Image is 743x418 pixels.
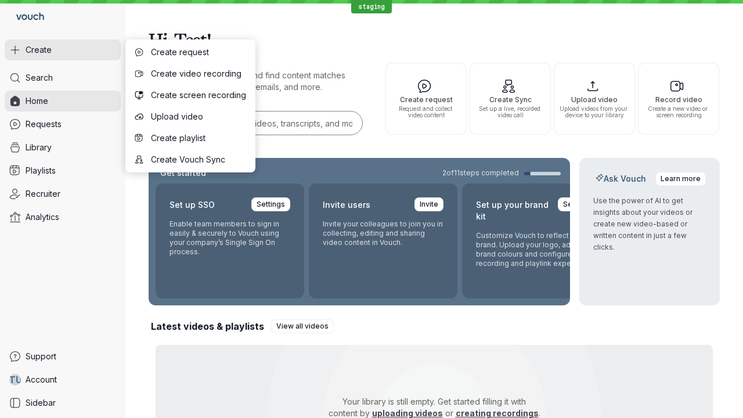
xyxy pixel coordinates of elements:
[5,160,121,181] a: Playlists
[26,397,56,409] span: Sidebar
[5,5,49,30] a: Go to homepage
[151,154,246,165] span: Create Vouch Sync
[442,168,561,178] a: 2of11steps completed
[26,72,53,84] span: Search
[643,96,714,103] span: Record video
[26,165,56,176] span: Playlists
[26,211,59,223] span: Analytics
[323,219,443,247] p: Invite your colleagues to join you in collecting, editing and sharing video content in Vouch.
[385,63,467,135] button: Create requestRequest and collect video content
[5,114,121,135] a: Requests
[151,111,246,122] span: Upload video
[414,197,443,211] a: Invite
[151,46,246,58] span: Create request
[420,199,438,210] span: Invite
[257,199,285,210] span: Settings
[149,23,720,56] h1: Hi, Test!
[128,106,253,127] button: Upload video
[128,42,253,63] button: Create request
[442,168,519,178] span: 2 of 11 steps completed
[643,106,714,118] span: Create a new video or screen recording
[475,106,546,118] span: Set up a live, recorded video call
[563,199,591,210] span: Settings
[559,96,630,103] span: Upload video
[26,95,48,107] span: Home
[593,195,706,253] p: Use the power of AI to get insights about your videos or create new video-based or written conten...
[26,351,56,362] span: Support
[476,197,551,224] h2: Set up your brand kit
[661,173,701,185] span: Learn more
[456,408,539,418] a: creating recordings
[128,149,253,170] button: Create Vouch Sync
[5,39,121,60] button: Create
[169,197,215,212] h2: Set up SSO
[128,85,253,106] button: Create screen recording
[26,142,52,153] span: Library
[26,118,62,130] span: Requests
[16,374,22,385] span: U
[5,183,121,204] a: Recruiter
[151,132,246,144] span: Create playlist
[151,68,246,80] span: Create video recording
[26,374,57,385] span: Account
[276,320,329,332] span: View all videos
[5,207,121,228] a: Analytics
[476,231,597,268] p: Customize Vouch to reflect your brand. Upload your logo, adjust brand colours and configure the r...
[5,137,121,158] a: Library
[5,392,121,413] a: Sidebar
[655,172,706,186] a: Learn more
[149,70,365,93] p: Search for any keywords and find content matches through transcriptions, user emails, and more.
[475,96,546,103] span: Create Sync
[554,63,635,135] button: Upload videoUpload videos from your device to your library
[151,320,264,333] h2: Latest videos & playlists
[391,96,461,103] span: Create request
[251,197,290,211] a: Settings
[151,89,246,101] span: Create screen recording
[5,369,121,390] a: TUAccount
[559,106,630,118] span: Upload videos from your device to your library
[26,44,52,56] span: Create
[593,173,648,185] h2: Ask Vouch
[5,91,121,111] a: Home
[372,408,443,418] a: uploading videos
[26,188,60,200] span: Recruiter
[158,167,208,179] h2: Get started
[169,219,290,257] p: Enable team members to sign in easily & securely to Vouch using your company’s Single Sign On pro...
[638,63,719,135] button: Record videoCreate a new video or screen recording
[391,106,461,118] span: Request and collect video content
[5,67,121,88] a: Search
[128,63,253,84] button: Create video recording
[470,63,551,135] button: Create SyncSet up a live, recorded video call
[9,374,16,385] span: T
[558,197,597,211] a: Settings
[323,197,370,212] h2: Invite users
[271,319,334,333] a: View all videos
[128,128,253,149] button: Create playlist
[5,346,121,367] a: Support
